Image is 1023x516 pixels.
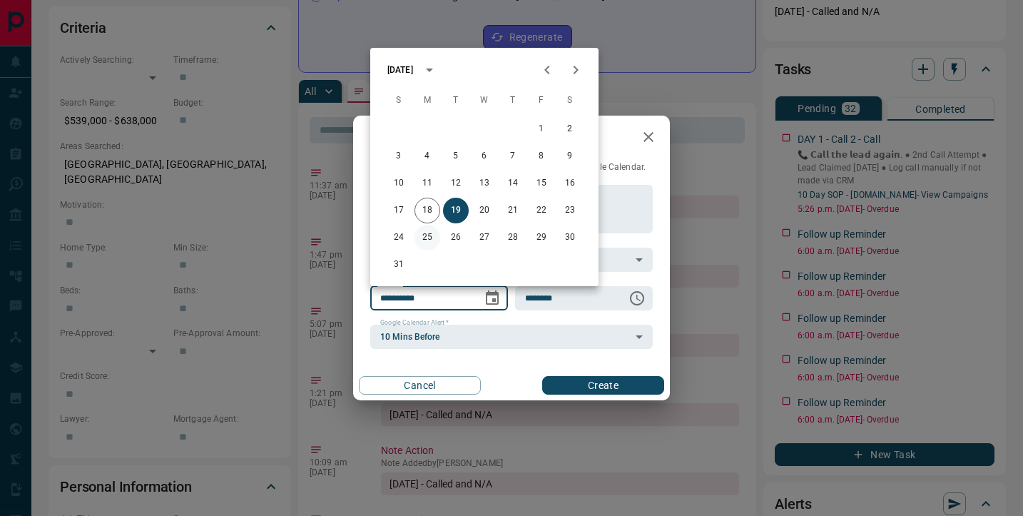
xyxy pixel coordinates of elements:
[500,86,526,115] span: Thursday
[359,376,481,395] button: Cancel
[414,143,440,169] button: 4
[529,143,554,169] button: 8
[557,116,583,142] button: 2
[561,56,590,84] button: Next month
[472,86,497,115] span: Wednesday
[472,171,497,196] button: 13
[414,171,440,196] button: 11
[386,225,412,251] button: 24
[623,284,651,313] button: Choose time, selected time is 6:00 AM
[443,86,469,115] span: Tuesday
[529,116,554,142] button: 1
[525,280,544,289] label: Time
[443,198,469,223] button: 19
[529,225,554,251] button: 29
[370,325,653,349] div: 10 Mins Before
[529,86,554,115] span: Friday
[500,225,526,251] button: 28
[472,143,497,169] button: 6
[380,318,449,328] label: Google Calendar Alert
[557,171,583,196] button: 16
[478,284,507,313] button: Choose date, selected date is Aug 19, 2025
[500,143,526,169] button: 7
[443,143,469,169] button: 5
[387,64,413,76] div: [DATE]
[386,143,412,169] button: 3
[414,198,440,223] button: 18
[472,198,497,223] button: 20
[500,171,526,196] button: 14
[353,116,450,161] h2: New Task
[533,56,561,84] button: Previous month
[472,225,497,251] button: 27
[529,198,554,223] button: 22
[386,171,412,196] button: 10
[557,225,583,251] button: 30
[386,86,412,115] span: Sunday
[380,280,398,289] label: Date
[386,252,412,278] button: 31
[417,58,442,82] button: calendar view is open, switch to year view
[386,198,412,223] button: 17
[557,143,583,169] button: 9
[500,198,526,223] button: 21
[557,198,583,223] button: 23
[443,225,469,251] button: 26
[542,376,664,395] button: Create
[414,225,440,251] button: 25
[557,86,583,115] span: Saturday
[443,171,469,196] button: 12
[414,86,440,115] span: Monday
[529,171,554,196] button: 15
